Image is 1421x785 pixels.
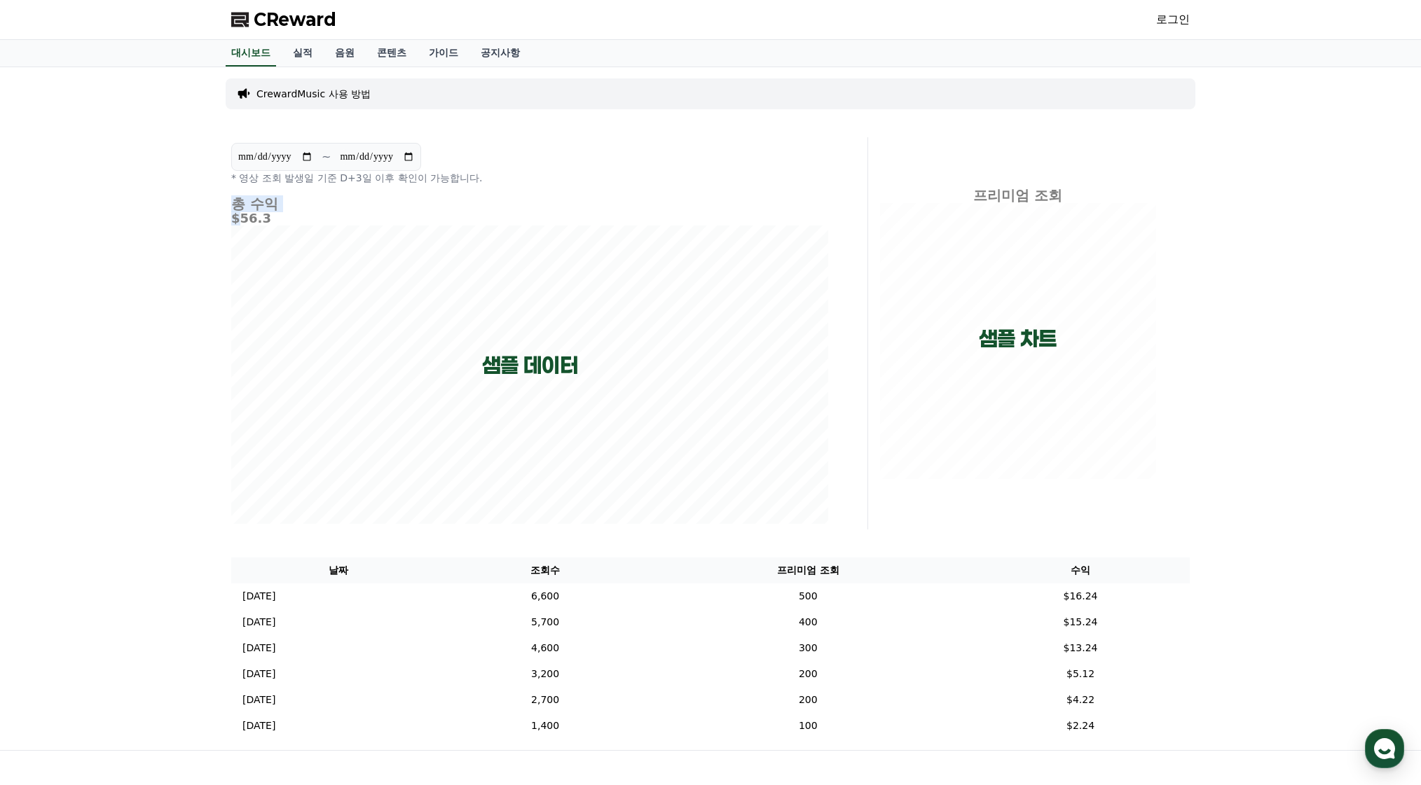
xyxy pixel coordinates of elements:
[231,557,446,583] th: 날짜
[242,693,275,707] p: [DATE]
[971,713,1190,739] td: $2.24
[645,557,971,583] th: 프리미엄 조회
[482,353,578,378] p: 샘플 데이터
[446,557,645,583] th: 조회수
[4,444,92,479] a: 홈
[645,687,971,713] td: 200
[231,171,828,185] p: * 영상 조회 발생일 기준 D+3일 이후 확인이 가능합니다.
[645,609,971,635] td: 400
[971,583,1190,609] td: $16.24
[242,718,275,733] p: [DATE]
[181,444,269,479] a: 설정
[282,40,324,67] a: 실적
[242,667,275,681] p: [DATE]
[446,583,645,609] td: 6,600
[446,661,645,687] td: 3,200
[971,635,1190,661] td: $13.24
[879,188,1156,203] h4: 프리미엄 조회
[446,609,645,635] td: 5,700
[231,211,828,225] h5: $56.3
[242,641,275,655] p: [DATE]
[645,713,971,739] td: 100
[645,583,971,609] td: 500
[446,635,645,661] td: 4,600
[645,661,971,687] td: 200
[446,713,645,739] td: 1,400
[231,8,336,31] a: CReward
[217,465,233,476] span: 설정
[242,615,275,630] p: [DATE]
[256,87,371,101] a: CrewardMusic 사용 방법
[92,444,181,479] a: 대화
[971,609,1190,635] td: $15.24
[1156,11,1190,28] a: 로그인
[128,466,145,477] span: 대화
[418,40,469,67] a: 가이드
[979,326,1057,352] p: 샘플 차트
[324,40,366,67] a: 음원
[322,148,331,165] p: ~
[446,687,645,713] td: 2,700
[366,40,418,67] a: 콘텐츠
[231,196,828,211] h4: 총 수익
[971,687,1190,713] td: $4.22
[971,661,1190,687] td: $5.12
[226,40,276,67] a: 대시보드
[469,40,531,67] a: 공지사항
[254,8,336,31] span: CReward
[242,589,275,604] p: [DATE]
[645,635,971,661] td: 300
[44,465,53,476] span: 홈
[971,557,1190,583] th: 수익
